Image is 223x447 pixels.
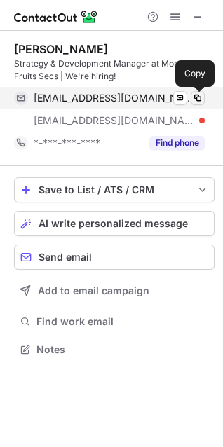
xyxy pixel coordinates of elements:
button: Add to email campaign [14,278,215,303]
div: Save to List / ATS / CRM [39,184,190,195]
span: AI write personalized message [39,218,188,229]
span: Find work email [36,315,209,328]
span: [EMAIL_ADDRESS][DOMAIN_NAME] [34,92,194,104]
button: Find work email [14,312,215,331]
div: [PERSON_NAME] [14,42,108,56]
button: save-profile-one-click [14,177,215,202]
div: Strategy & Development Manager at Mondial Fruits Secs | We're hiring! [14,57,215,83]
span: Notes [36,343,209,356]
img: ContactOut v5.3.10 [14,8,98,25]
span: Send email [39,252,92,263]
span: [EMAIL_ADDRESS][DOMAIN_NAME] [34,114,194,127]
button: Notes [14,340,215,359]
span: Add to email campaign [38,285,149,296]
button: Reveal Button [149,136,205,150]
button: AI write personalized message [14,211,215,236]
button: Send email [14,245,215,270]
